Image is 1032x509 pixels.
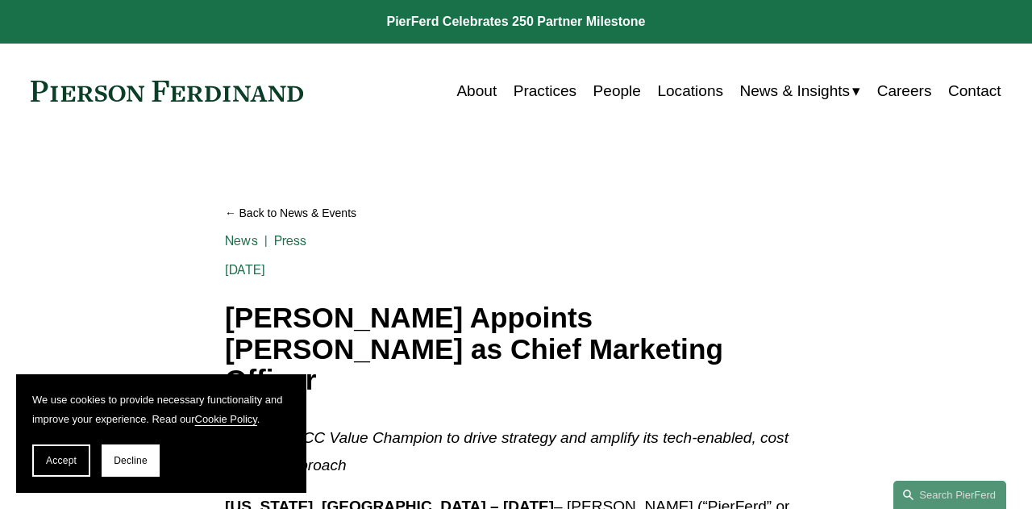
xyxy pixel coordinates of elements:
[225,233,258,248] a: News
[114,455,148,466] span: Decline
[225,262,265,277] span: [DATE]
[739,76,860,106] a: folder dropdown
[225,199,807,227] a: Back to News & Events
[32,444,90,477] button: Accept
[274,233,307,248] a: Press
[46,455,77,466] span: Accept
[877,76,932,106] a: Careers
[657,76,723,106] a: Locations
[948,76,1001,106] a: Contact
[739,77,850,105] span: News & Insights
[225,429,793,474] em: Firm taps ACC Value Champion to drive strategy and amplify its tech-enabled, cost efficient approach
[893,481,1006,509] a: Search this site
[32,390,290,428] p: We use cookies to provide necessary functionality and improve your experience. Read our .
[593,76,641,106] a: People
[456,76,497,106] a: About
[16,374,306,493] section: Cookie banner
[514,76,576,106] a: Practices
[225,302,807,396] h1: [PERSON_NAME] Appoints [PERSON_NAME] as Chief Marketing Officer
[102,444,160,477] button: Decline
[195,413,257,425] a: Cookie Policy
